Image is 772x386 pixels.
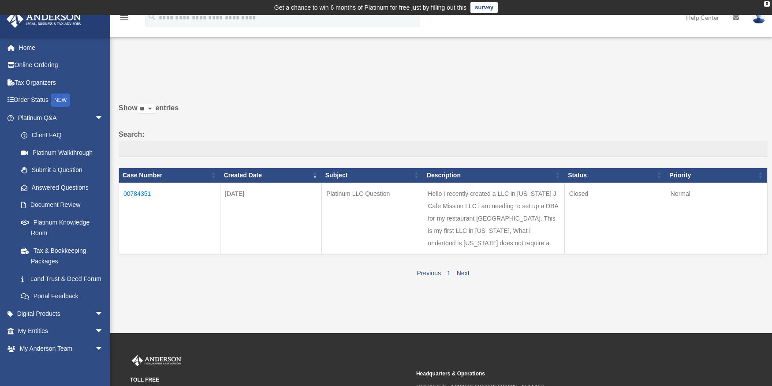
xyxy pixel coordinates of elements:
td: Hello i recently created a LLC in [US_STATE] J Cafe Mission LLC i am needing to set up a DBA for ... [423,183,564,254]
a: Previous [417,270,440,277]
small: Headquarters & Operations [416,369,696,379]
td: [DATE] [220,183,322,254]
a: Order StatusNEW [6,91,117,109]
a: survey [470,2,498,13]
label: Show entries [119,102,768,123]
a: Portal Feedback [12,288,112,305]
a: My Entitiesarrow_drop_down [6,322,117,340]
a: Online Ordering [6,56,117,74]
div: close [764,1,770,7]
a: 1 [447,270,451,277]
span: arrow_drop_down [95,340,112,358]
span: arrow_drop_down [95,322,112,341]
select: Showentries [138,104,156,114]
a: Document Review [12,196,112,214]
td: Closed [564,183,666,254]
img: Anderson Advisors Platinum Portal [130,355,183,367]
a: Home [6,39,117,56]
i: search [147,12,157,22]
a: My Anderson Teamarrow_drop_down [6,340,117,357]
a: Digital Productsarrow_drop_down [6,305,117,322]
th: Description: activate to sort column ascending [423,168,564,183]
a: Answered Questions [12,179,108,196]
div: NEW [51,94,70,107]
td: Platinum LLC Question [322,183,423,254]
span: arrow_drop_down [95,305,112,323]
a: Tax & Bookkeeping Packages [12,242,112,270]
a: Platinum Walkthrough [12,144,112,161]
th: Status: activate to sort column ascending [564,168,666,183]
i: menu [119,12,130,23]
a: Client FAQ [12,127,112,144]
th: Subject: activate to sort column ascending [322,168,423,183]
a: Next [457,270,470,277]
label: Search: [119,128,768,157]
a: Platinum Q&Aarrow_drop_down [6,109,112,127]
a: Land Trust & Deed Forum [12,270,112,288]
small: TOLL FREE [130,375,410,385]
td: 00784351 [119,183,220,254]
input: Search: [119,141,768,157]
img: User Pic [752,11,765,24]
img: Anderson Advisors Platinum Portal [4,11,84,28]
a: Platinum Knowledge Room [12,214,112,242]
th: Created Date: activate to sort column ascending [220,168,322,183]
td: Normal [666,183,767,254]
span: arrow_drop_down [95,109,112,127]
a: Submit a Question [12,161,112,179]
div: Get a chance to win 6 months of Platinum for free just by filling out this [274,2,467,13]
a: Tax Organizers [6,74,117,91]
th: Priority: activate to sort column ascending [666,168,767,183]
a: menu [119,15,130,23]
th: Case Number: activate to sort column ascending [119,168,220,183]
